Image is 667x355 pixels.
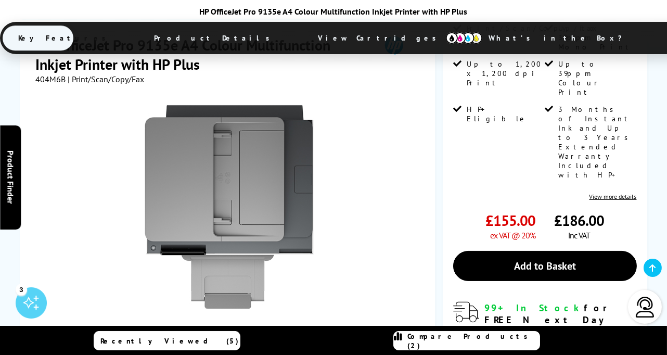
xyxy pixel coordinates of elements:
[446,32,482,44] img: cmyk-icon.svg
[16,284,27,295] div: 3
[558,105,635,180] span: 3 Months of Instant Ink and Up to 3 Years Extended Warranty Included with HP+
[635,297,656,318] img: user-headset-light.svg
[554,211,604,230] span: £186.00
[5,151,16,205] span: Product Finder
[407,332,540,350] span: Compare Products (2)
[453,251,637,281] a: Add to Basket
[484,302,637,338] div: for FREE Next Day Delivery
[100,336,239,346] span: Recently Viewed (5)
[138,26,291,50] span: Product Details
[35,74,66,84] span: 404M6B
[486,211,536,230] span: £155.00
[558,59,635,97] span: Up to 39ppm Colour Print
[589,193,637,200] a: View more details
[94,331,240,350] a: Recently Viewed (5)
[467,59,543,87] span: Up to 1,200 x 1,200 dpi Print
[68,74,144,84] span: | Print/Scan/Copy/Fax
[302,24,461,52] span: View Cartridges
[473,26,648,50] span: What’s in the Box?
[491,230,536,240] span: ex VAT @ 20%
[484,302,584,314] span: 99+ In Stock
[568,230,590,240] span: inc VAT
[393,331,540,350] a: Compare Products (2)
[127,105,331,309] img: HP OfficeJet Pro 9135e Thumbnail
[467,105,543,123] span: HP+ Eligible
[3,26,127,50] span: Key Features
